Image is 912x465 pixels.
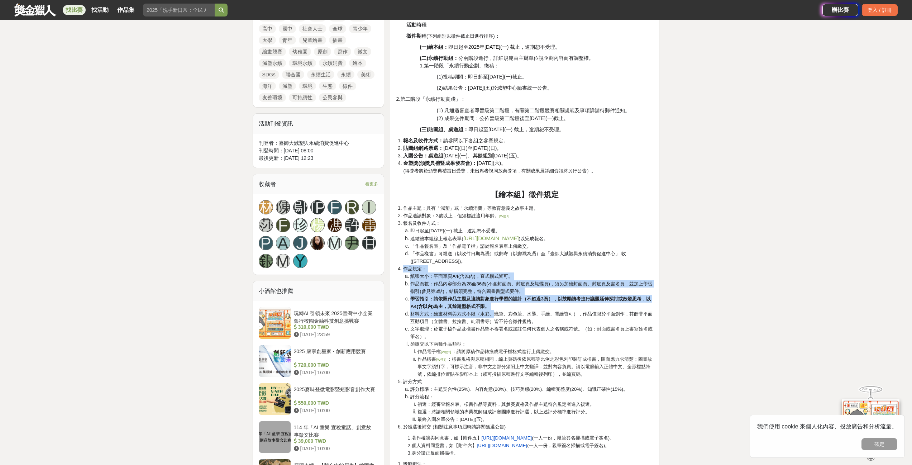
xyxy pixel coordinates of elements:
div: 玩轉AI 引領未來 2025臺灣中小企業銀行校園金融科技創意挑戰賽 [294,310,376,323]
a: R [345,200,359,214]
a: 林 [259,200,273,214]
a: F [276,218,290,232]
span: 分兩階段進行，詳細規範由主辦單位視企劃內容而有調整權。 [420,55,594,61]
span: 作品頁數：作品內容部分 [410,281,462,286]
a: 原創 [314,47,331,56]
span: 初選：經審查報名表、樣書作品等資料，其參賽資格及作品主題符合規定者進入複選。 [417,402,595,407]
span: 凡通過審查者即晉級第二階段，有關第二階段競賽相關規範及事項詳請待郵件通知。 [444,108,630,113]
a: Avatar [310,236,325,250]
span: 於減塑中心臉書統一公告。 [492,85,552,91]
a: 環境永續 [289,59,316,67]
span: 即日起至2 [420,44,471,50]
a: 鄔 [293,200,307,214]
a: F [328,200,342,214]
a: 高中 [259,24,276,33]
span: 「作品樣書」可親送（以收件日期為憑）或郵寄（以郵戳為憑）至「臺師大減塑與永續消費促進中心」 收([STREET_ADDRESS])。 [410,251,626,264]
div: 莎 [259,218,273,232]
span: ：樣書規格與原稿相同，編上頁碼後依原稿等比例之彩色列印裝訂成樣書，圖面應力求清楚；圖畫故事文字須打字，可標示注音，非中文之部分須附上中文翻譯，並對內容負責。請以電腦輸入正體中文、全形標點符號，依... [417,356,652,377]
span: (一人一份，親筆簽名掃描或電子簽名)。 [532,435,614,441]
span: 軋洞 [471,319,480,324]
a: 2025 康寧創星家 - 創新應用競賽 720,000 TWD [DATE] 16:00 [259,345,378,377]
span: 看更多 [365,180,378,188]
div: I [362,200,376,214]
a: 銀 [259,254,273,268]
span: 作品電子檔 [417,349,441,354]
span: 連結繪本組線上報名表單( [410,236,463,241]
span: 作品主題：具有「減塑」或「永續消費」等教育意義之故事主題。 [403,205,538,211]
span: )以完成報名。 [519,236,548,241]
div: 雷 [362,218,376,232]
a: A [276,236,290,250]
span: (2)結果公告： [437,85,468,91]
span: (2) [437,115,443,121]
span: 材料方式：繪畫材料與方式不限（水彩、蠟筆、彩色筆、水墨、手繪、電繪皆可），作品僅限於平面創作，其餘非平面互動項目（立體書、拉拉書、 [410,311,653,324]
a: 國中 [279,24,296,33]
span: 書等）皆不符合徵件規格。 [480,319,536,324]
a: 公民參與 [319,93,346,102]
span: 須繳交以下兩種作品類型： [410,341,466,347]
span: 最終入圍名單公告：[DATE](五)。 [417,417,487,422]
a: 作品集 [114,5,137,15]
a: 珍 [293,218,307,232]
span: [URL][DOMAIN_NAME] [477,443,527,448]
strong: (二)永續行動組： [420,55,458,61]
span: 作品樣書 [417,356,436,362]
a: 許 [345,218,359,232]
a: Y [293,254,307,268]
strong: 金塑獎(頒獎典禮暨成果發表會)： [403,160,477,166]
div: M [276,254,290,268]
span: A4(含以內) [452,274,475,279]
a: 繪本 [349,59,366,67]
span: [URL][DOMAIN_NAME] [482,435,532,441]
a: 徵件 [339,82,356,90]
div: 刊登時間： [DATE] 08:00 [259,147,378,155]
strong: (含以內) [417,304,434,309]
span: [URL][DOMAIN_NAME] [463,236,519,241]
span: (得獎者將於頒獎典禮當日受獎，未出席者視同放棄獎項，有關成果展詳細資訊將另行公告）。 [403,168,596,174]
div: J [293,236,307,250]
div: 310,000 TWD [294,323,376,331]
span: 評分方式 [403,379,422,384]
a: 找活動 [89,5,111,15]
span: 為28至36頁 [462,281,486,286]
span: 文字處理：於電子檔作品及樣書作品皆不得署名或加註任何代表個人之名稱或符號。（ [410,326,587,332]
img: Avatar [311,236,324,250]
div: 甘 [362,236,376,250]
strong: (三)貼圖組、桌遊組： [420,127,468,132]
a: 114 年「AI 童樂 宜稅童話」創意故事徵文比賽 39,000 TWD [DATE] 10:00 [259,421,378,453]
strong: 徵件期程 [406,33,426,39]
a: 全球 [329,24,346,33]
span: (1)投稿期間：即日起至[DATE](一)截止。 [437,74,527,80]
div: [DATE] 23:59 [294,331,376,338]
span: [DATE](日)至[DATE](日)。 [403,145,502,151]
a: P [259,236,273,250]
a: 徵文 [354,47,371,56]
span: 複選：將請相關領域的專業教師組成評審團隊進行評選，以上述評分標準進行評分。 [417,409,590,414]
a: 插畫 [329,36,346,44]
a: 馮 [328,218,342,232]
span: ：請將原稿作品轉換成電子檔格式進行上傳繳交。 [452,349,554,354]
strong: 其餘組別 [473,153,493,158]
a: 寫作 [334,47,351,56]
span: (不含封面頁、封底頁及蝴蝶頁)，須另加繪封面頁、封底頁及書名頁，並加上學習指引(參見第3點)，結構須完整，符合圖畫書型式要件。 [410,281,653,294]
a: 陳 [276,200,290,214]
a: 辦比賽 [822,4,858,16]
span: [W使2] [441,350,451,354]
span: 作品適讀對象：3歲以上，但須標註適用年齡。 [403,213,499,218]
a: 永續生活 [307,70,334,79]
div: 刊登者： 臺師大減塑與永續消費促進中心 [259,139,378,147]
a: 青年 [279,36,296,44]
span: 即日起至[DATE](一) 截止，逾期恕不受理。 [410,228,500,233]
img: d2146d9a-e6f6-4337-9592-8cefde37ba6b.png [842,399,899,447]
span: 作品規定： [403,266,426,271]
span: [DATE](五) [468,85,492,91]
a: 楊 [310,218,325,232]
a: 海洋 [259,82,276,90]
